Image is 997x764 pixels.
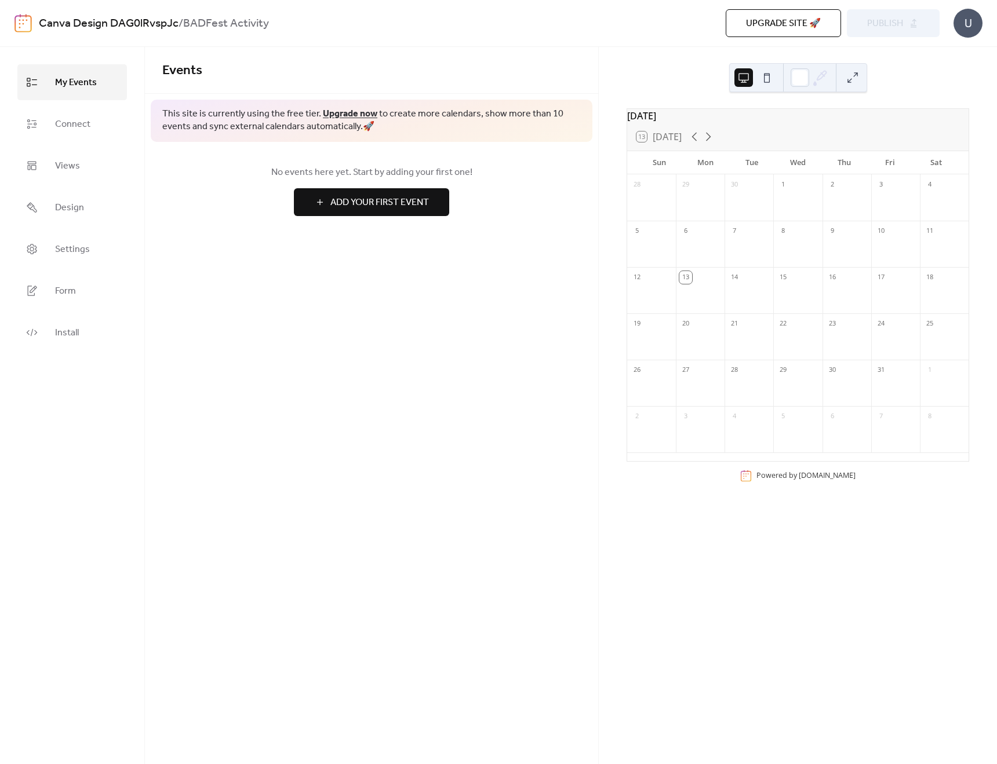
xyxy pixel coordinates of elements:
a: Add Your First Event [162,188,581,216]
a: Views [17,148,127,184]
div: Mon [683,151,729,174]
div: 5 [631,225,643,237]
div: 29 [777,364,789,376]
div: 3 [875,178,887,191]
b: BADFest Activity [183,13,269,35]
div: 20 [679,317,692,330]
a: Connect [17,106,127,142]
span: No events here yet. Start by adding your first one! [162,166,581,180]
div: 4 [923,178,936,191]
div: 16 [826,271,839,284]
div: 12 [631,271,643,284]
div: Sun [636,151,683,174]
div: 6 [679,225,692,237]
span: Form [55,282,76,301]
b: / [179,13,183,35]
div: 26 [631,364,643,376]
div: 24 [875,317,887,330]
div: 4 [728,410,741,423]
div: Powered by [756,470,856,480]
div: 27 [679,364,692,376]
div: Sat [913,151,959,174]
div: 10 [875,225,887,237]
div: 17 [875,271,887,284]
span: Add Your First Event [330,196,429,210]
div: 7 [728,225,741,237]
div: 8 [923,410,936,423]
div: 9 [826,225,839,237]
div: 1 [923,364,936,376]
div: 21 [728,317,741,330]
span: My Events [55,74,97,92]
div: 22 [777,317,789,330]
div: U [954,9,983,38]
div: 14 [728,271,741,284]
div: 13 [679,271,692,284]
div: 1 [777,178,789,191]
button: Add Your First Event [294,188,449,216]
div: 8 [777,225,789,237]
img: logo [14,14,32,32]
div: 25 [923,317,936,330]
span: Views [55,157,80,176]
span: Events [162,58,202,83]
div: 28 [728,364,741,376]
div: 30 [728,178,741,191]
a: Canva Design DAG0lRvspJc [39,13,179,35]
div: 23 [826,317,839,330]
div: 15 [777,271,789,284]
div: 6 [826,410,839,423]
div: 29 [679,178,692,191]
a: [DOMAIN_NAME] [799,470,856,480]
a: Design [17,189,127,225]
a: My Events [17,64,127,100]
span: Install [55,324,79,342]
span: Design [55,199,84,217]
div: 31 [875,364,887,376]
div: 2 [826,178,839,191]
a: Install [17,315,127,350]
div: Thu [821,151,867,174]
div: 28 [631,178,643,191]
span: This site is currently using the free tier. to create more calendars, show more than 10 events an... [162,108,581,134]
span: Connect [55,115,90,134]
span: Upgrade site 🚀 [746,17,821,31]
div: 30 [826,364,839,376]
a: Form [17,273,127,309]
span: Settings [55,240,90,259]
div: [DATE] [627,109,969,123]
div: 11 [923,225,936,237]
div: 3 [679,410,692,423]
div: Wed [775,151,821,174]
div: 18 [923,271,936,284]
a: Settings [17,231,127,267]
a: Upgrade now [323,105,377,123]
div: 2 [631,410,643,423]
button: Upgrade site 🚀 [726,9,841,37]
div: 5 [777,410,789,423]
div: Tue [729,151,775,174]
div: 7 [875,410,887,423]
div: 19 [631,317,643,330]
div: Fri [867,151,914,174]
